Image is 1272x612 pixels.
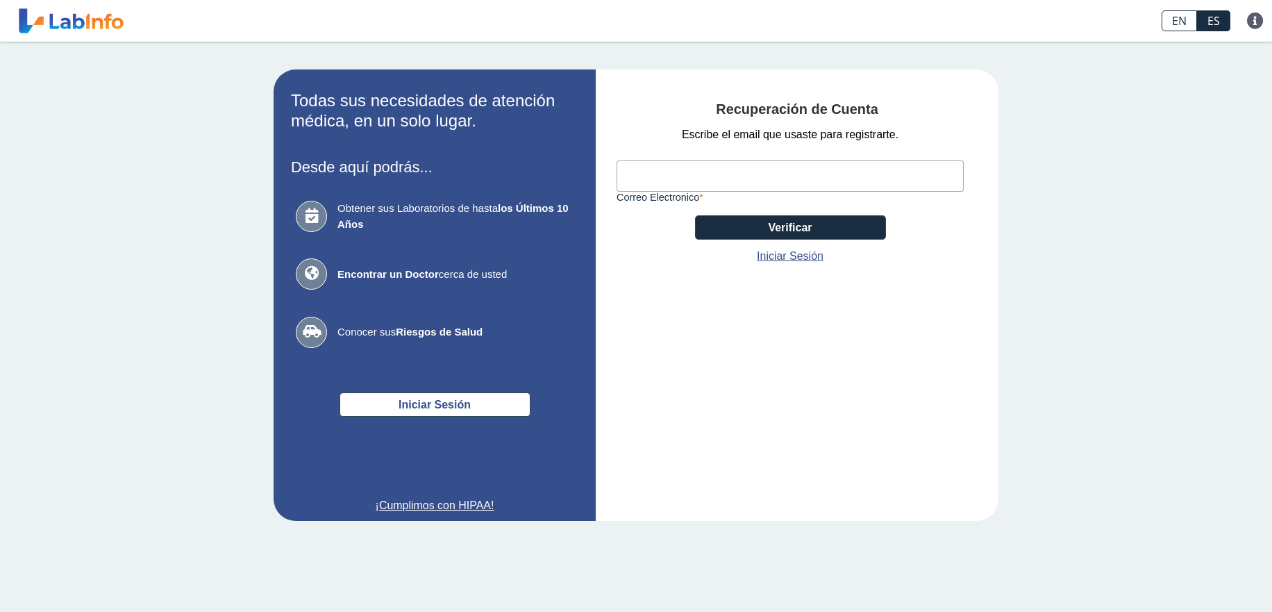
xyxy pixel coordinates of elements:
h2: Todas sus necesidades de atención médica, en un solo lugar. [291,91,578,131]
a: ES [1197,10,1230,31]
button: Verificar [695,215,886,240]
h4: Recuperación de Cuenta [617,101,978,118]
b: Riesgos de Salud [396,326,483,338]
span: Obtener sus Laboratorios de hasta [337,201,574,232]
a: Iniciar Sesión [757,248,823,265]
button: Iniciar Sesión [340,392,530,417]
a: ¡Cumplimos con HIPAA! [291,497,578,514]
iframe: Help widget launcher [1148,558,1257,597]
span: cerca de usted [337,267,574,283]
label: Correo Electronico [617,192,964,203]
span: Escribe el email que usaste para registrarte. [682,126,898,143]
b: Encontrar un Doctor [337,268,439,280]
h3: Desde aquí podrás... [291,158,578,176]
b: los Últimos 10 Años [337,202,569,230]
span: Conocer sus [337,324,574,340]
a: EN [1162,10,1197,31]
